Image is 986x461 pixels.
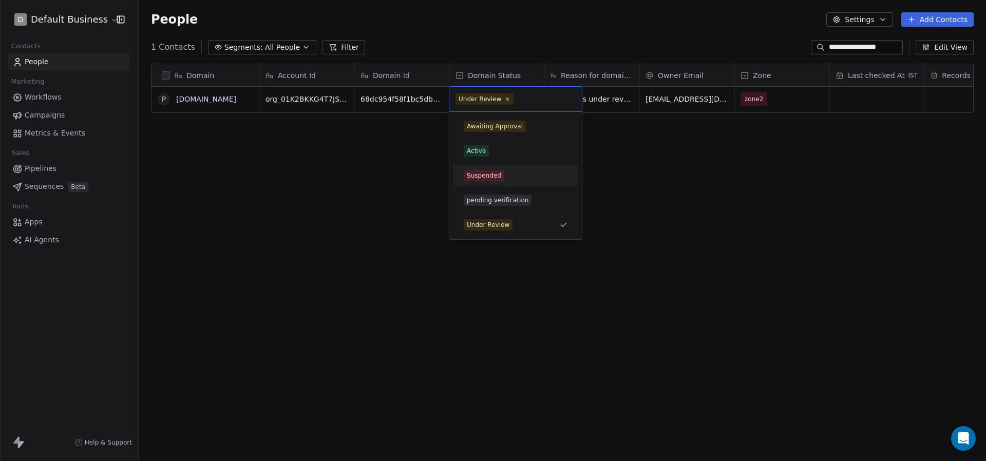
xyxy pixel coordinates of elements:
div: Suspended [467,171,501,180]
div: Active [467,146,486,156]
div: Under Review [459,94,501,104]
div: Suggestions [453,116,578,235]
div: Under Review [467,220,509,229]
div: pending verification [467,196,528,205]
div: Awaiting Approval [467,122,523,131]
